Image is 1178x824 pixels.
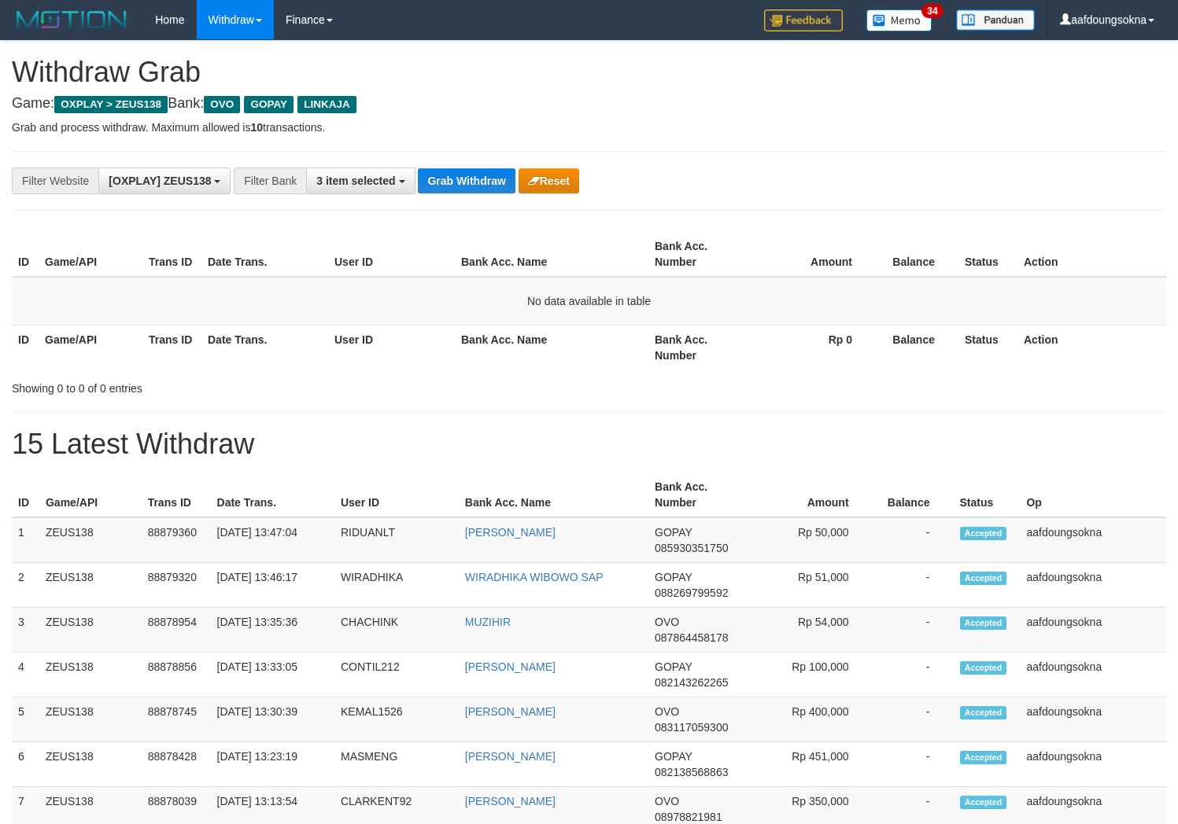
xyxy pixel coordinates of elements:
span: Accepted [960,527,1007,540]
span: Copy 083117059300 to clipboard [655,721,728,734]
th: Date Trans. [201,232,328,277]
th: Game/API [39,325,142,370]
span: Copy 085930351750 to clipboard [655,542,728,554]
td: ZEUS138 [39,697,142,742]
th: Status [958,325,1017,370]
td: aafdoungsokna [1020,517,1166,563]
th: Balance [876,325,958,370]
th: Bank Acc. Number [648,325,752,370]
td: - [873,697,954,742]
span: Copy 087864458178 to clipboard [655,631,728,644]
td: 4 [12,653,39,697]
th: Bank Acc. Name [459,473,648,517]
td: - [873,608,954,653]
th: Game/API [39,232,142,277]
td: - [873,517,954,563]
img: Button%20Memo.svg [866,9,932,31]
td: 5 [12,697,39,742]
button: Grab Withdraw [418,168,515,193]
td: [DATE] 13:23:19 [211,742,334,787]
td: Rp 451,000 [751,742,873,787]
th: ID [12,325,39,370]
p: Grab and process withdraw. Maximum allowed is transactions. [12,120,1166,135]
button: [OXPLAY] ZEUS138 [98,167,231,194]
a: [PERSON_NAME] [465,705,556,718]
td: [DATE] 13:30:39 [211,697,334,742]
td: MASMENG [334,742,459,787]
img: Feedback.jpg [764,9,843,31]
span: Copy 082143262265 to clipboard [655,676,728,689]
td: ZEUS138 [39,742,142,787]
td: 88879320 [142,563,211,608]
td: 6 [12,742,39,787]
a: WIRADHIKA WIBOWO SAP [465,571,604,583]
td: Rp 100,000 [751,653,873,697]
h4: Game: Bank: [12,96,1166,112]
span: GOPAY [655,750,692,763]
strong: 10 [250,121,263,134]
td: 88878856 [142,653,211,697]
span: Accepted [960,572,1007,585]
td: [DATE] 13:33:05 [211,653,334,697]
span: GOPAY [655,660,692,673]
th: Trans ID [142,473,211,517]
th: Amount [752,232,876,277]
span: Accepted [960,751,1007,764]
a: [PERSON_NAME] [465,750,556,763]
td: RIDUANLT [334,517,459,563]
a: [PERSON_NAME] [465,660,556,673]
th: Status [958,232,1017,277]
th: Action [1017,325,1166,370]
th: Status [954,473,1021,517]
a: MUZIHIR [465,616,511,628]
span: OXPLAY > ZEUS138 [54,96,168,113]
td: aafdoungsokna [1020,563,1166,608]
td: [DATE] 13:46:17 [211,563,334,608]
th: Bank Acc. Number [648,232,752,277]
a: [PERSON_NAME] [465,526,556,539]
th: Date Trans. [201,325,328,370]
th: Date Trans. [211,473,334,517]
th: User ID [328,325,455,370]
td: Rp 50,000 [751,517,873,563]
th: Bank Acc. Number [648,473,751,517]
span: GOPAY [244,96,294,113]
span: Accepted [960,616,1007,630]
th: User ID [328,232,455,277]
td: KEMAL1526 [334,697,459,742]
th: Balance [873,473,954,517]
td: [DATE] 13:35:36 [211,608,334,653]
span: 34 [921,4,943,18]
th: ID [12,232,39,277]
span: OVO [204,96,240,113]
td: ZEUS138 [39,608,142,653]
td: Rp 51,000 [751,563,873,608]
span: OVO [655,616,679,628]
th: Rp 0 [752,325,876,370]
td: CHACHINK [334,608,459,653]
td: - [873,563,954,608]
td: 88879360 [142,517,211,563]
th: Op [1020,473,1166,517]
th: User ID [334,473,459,517]
div: Filter Website [12,167,98,194]
td: No data available in table [12,277,1166,326]
a: [PERSON_NAME] [465,795,556,807]
span: Accepted [960,706,1007,719]
td: 3 [12,608,39,653]
span: LINKAJA [297,96,356,113]
td: ZEUS138 [39,563,142,608]
td: WIRADHIKA [334,563,459,608]
td: [DATE] 13:47:04 [211,517,334,563]
th: Balance [876,232,958,277]
td: CONTIL212 [334,653,459,697]
th: Bank Acc. Name [455,232,648,277]
span: OVO [655,795,679,807]
td: - [873,653,954,697]
span: Accepted [960,796,1007,809]
td: Rp 400,000 [751,697,873,742]
span: Copy 082138568863 to clipboard [655,766,728,778]
th: ID [12,473,39,517]
td: - [873,742,954,787]
span: [OXPLAY] ZEUS138 [109,175,211,187]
